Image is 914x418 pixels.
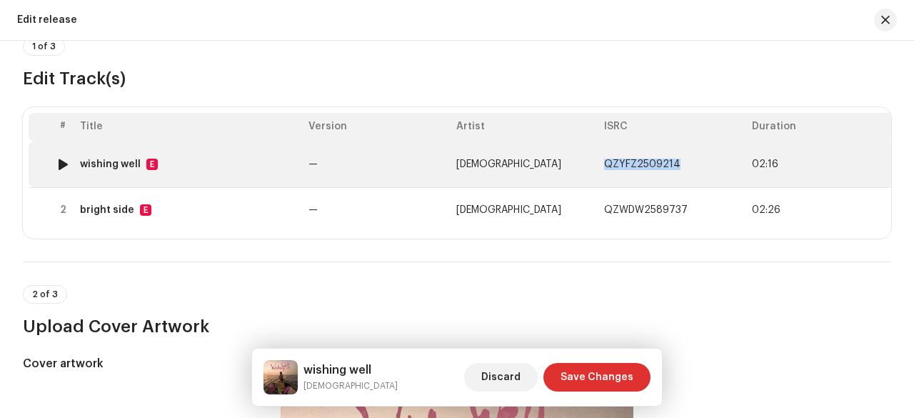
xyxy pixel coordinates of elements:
[263,360,298,394] img: 63a0f25b-29e1-423d-a92f-eff6b37423c7
[303,379,398,393] small: wishing well
[543,363,651,392] button: Save Changes
[752,159,778,170] span: 02:16
[74,113,303,141] th: Title
[481,363,521,392] span: Discard
[752,204,780,216] span: 02:26
[456,159,561,169] span: CHRISTOS
[604,159,681,169] span: QZYFZ2509214
[456,205,561,215] span: CHRISTOS
[561,363,633,392] span: Save Changes
[23,355,258,372] h5: Cover artwork
[598,113,746,141] th: ISRC
[464,363,538,392] button: Discard
[23,315,891,338] h3: Upload Cover Artwork
[303,113,451,141] th: Version
[308,159,318,169] span: —
[451,113,598,141] th: Artist
[23,67,891,90] h3: Edit Track(s)
[746,113,894,141] th: Duration
[308,205,318,215] span: —
[604,205,688,215] span: QZWDW2589737
[303,362,398,379] h5: wishing well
